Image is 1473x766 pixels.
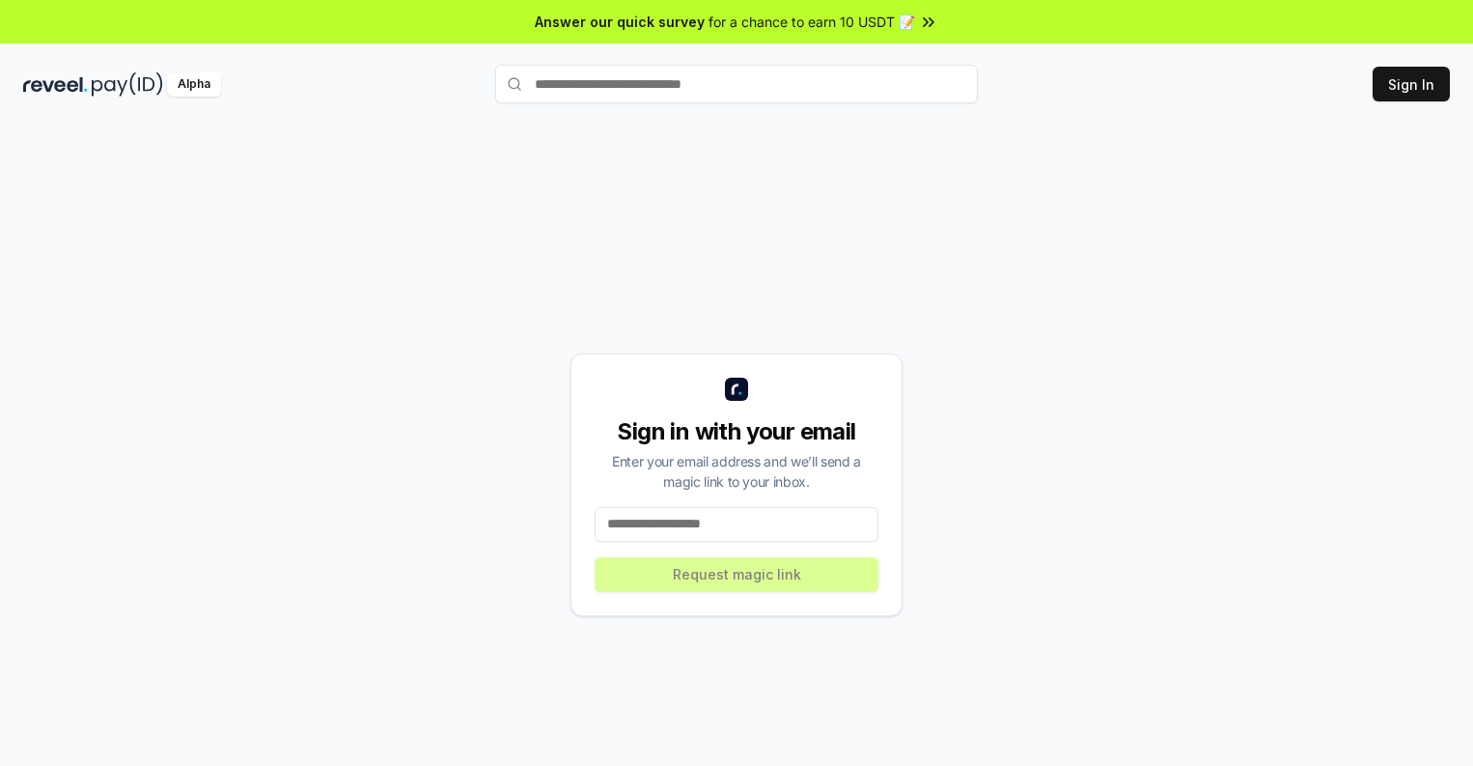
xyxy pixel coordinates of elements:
[595,451,878,492] div: Enter your email address and we’ll send a magic link to your inbox.
[595,416,878,447] div: Sign in with your email
[1373,67,1450,101] button: Sign In
[709,12,915,32] span: for a chance to earn 10 USDT 📝
[92,72,163,97] img: pay_id
[725,378,748,401] img: logo_small
[535,12,705,32] span: Answer our quick survey
[23,72,88,97] img: reveel_dark
[167,72,221,97] div: Alpha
